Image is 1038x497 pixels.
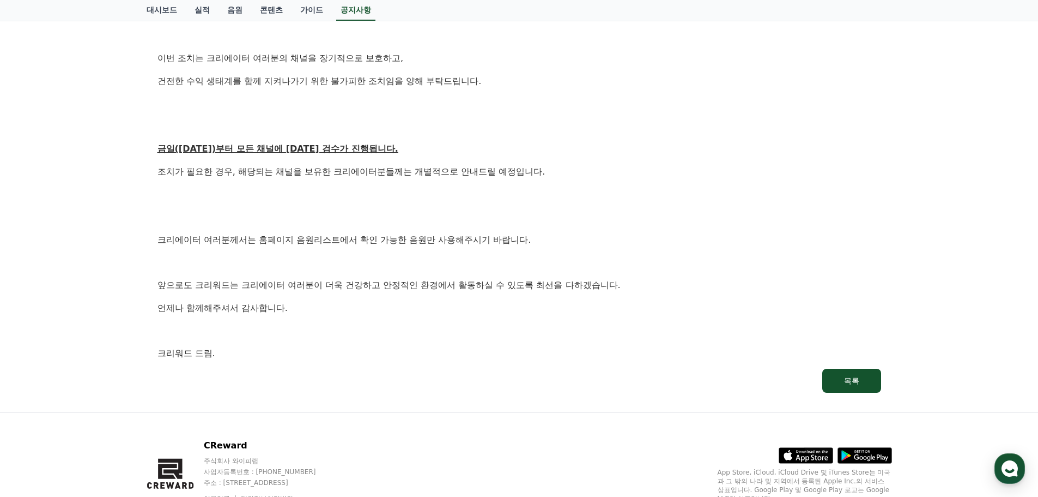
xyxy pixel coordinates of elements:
p: 주식회사 와이피랩 [204,457,337,465]
p: CReward [204,439,337,452]
p: 건전한 수익 생태계를 함께 지켜나가기 위한 불가피한 조치임을 양해 부탁드립니다. [157,74,881,88]
a: 목록 [157,369,881,393]
span: 홈 [34,362,41,371]
p: 사업자등록번호 : [PHONE_NUMBER] [204,468,337,476]
a: 설정 [141,346,209,373]
span: 설정 [168,362,181,371]
p: 조치가 필요한 경우, 해당되는 채널을 보유한 크리에이터분들께는 개별적으로 안내드릴 예정입니다. [157,165,881,179]
span: 대화 [100,363,113,372]
button: 목록 [822,369,881,393]
div: 목록 [844,375,859,386]
p: 이번 조치는 크리에이터 여러분의 채널을 장기적으로 보호하고, [157,51,881,65]
u: 금일([DATE])부터 모든 채널에 [DATE] 검수가 진행됩니다. [157,143,398,154]
a: 홈 [3,346,72,373]
p: 주소 : [STREET_ADDRESS] [204,478,337,487]
p: 언제나 함께해주셔서 감사합니다. [157,301,881,315]
p: 크리에이터 여러분께서는 홈페이지 음원리스트에서 확인 가능한 음원만 사용해주시기 바랍니다. [157,233,881,247]
p: 크리워드 드림. [157,346,881,361]
p: 앞으로도 크리워드는 크리에이터 여러분이 더욱 건강하고 안정적인 환경에서 활동하실 수 있도록 최선을 다하겠습니다. [157,278,881,292]
a: 대화 [72,346,141,373]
